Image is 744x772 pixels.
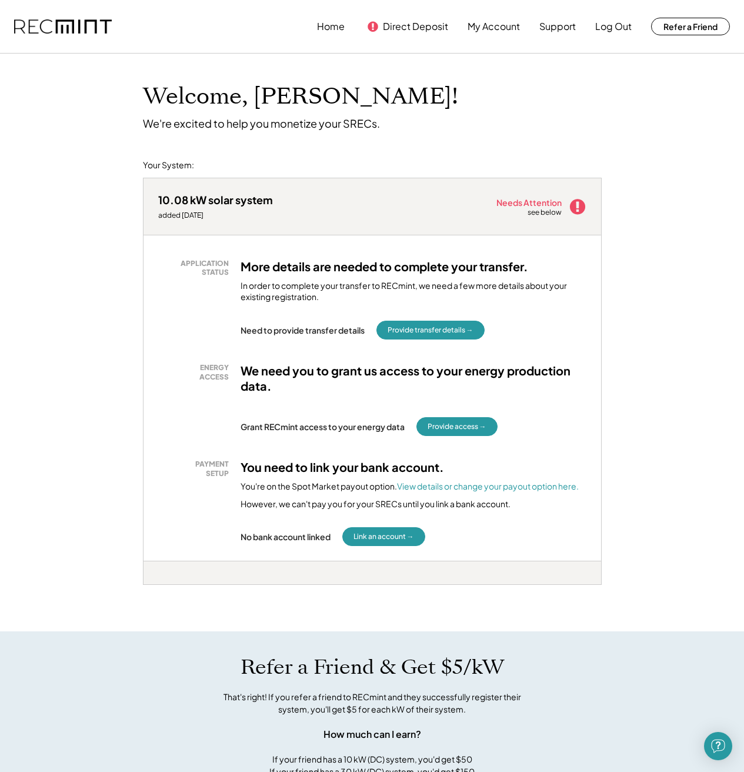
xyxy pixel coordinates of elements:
[528,208,563,218] div: see below
[164,259,229,277] div: APPLICATION STATUS
[468,15,520,38] button: My Account
[158,211,276,220] div: added [DATE]
[416,417,498,436] button: Provide access →
[241,498,511,510] div: However, we can't pay you for your SRECs until you link a bank account.
[342,527,425,546] button: Link an account →
[158,193,273,207] div: 10.08 kW solar system
[143,159,194,171] div: Your System:
[211,691,534,716] div: That's right! If you refer a friend to RECmint and they successfully register their system, you'l...
[595,15,632,38] button: Log Out
[651,18,730,35] button: Refer a Friend
[323,727,421,741] div: How much can I earn?
[143,585,163,590] div: cw4uu3bx -
[241,259,528,274] h3: More details are needed to complete your transfer.
[164,460,229,478] div: PAYMENT SETUP
[143,83,458,111] h1: Welcome, [PERSON_NAME]!
[496,198,563,207] div: Needs Attention
[164,363,229,381] div: ENERGY ACCESS
[704,732,732,760] div: Open Intercom Messenger
[383,15,448,38] button: Direct Deposit
[317,15,345,38] button: Home
[397,481,579,491] a: View details or change your payout option here.
[539,15,576,38] button: Support
[143,117,380,130] div: We're excited to help you monetize your SRECs.
[241,325,365,335] div: Need to provide transfer details
[241,421,405,432] div: Grant RECmint access to your energy data
[241,363,586,394] h3: We need you to grant us access to your energy production data.
[241,460,444,475] h3: You need to link your bank account.
[376,321,485,340] button: Provide transfer details →
[14,19,112,34] img: recmint-logotype%403x.png
[241,655,504,680] h1: Refer a Friend & Get $5/kW
[241,531,331,542] div: No bank account linked
[241,280,586,303] div: In order to complete your transfer to RECmint, we need a few more details about your existing reg...
[241,481,579,493] div: You're on the Spot Market payout option.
